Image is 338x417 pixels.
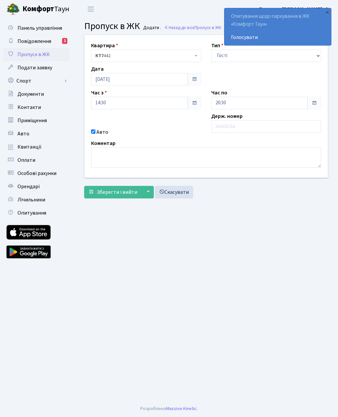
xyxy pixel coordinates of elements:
[3,154,69,167] a: Оплати
[142,25,161,31] small: Додати .
[211,120,321,133] input: AA0001AA
[3,193,69,206] a: Лічильники
[84,186,142,198] button: Зберегти і вийти
[22,4,69,15] span: Таун
[3,180,69,193] a: Орендарі
[164,24,221,31] a: Назад до всіхПропуск в ЖК
[17,64,52,71] span: Подати заявку
[7,3,20,16] img: logo.png
[224,8,331,45] div: Опитування щодо паркування в ЖК «Комфорт Таун»
[3,114,69,127] a: Приміщення
[3,35,69,48] a: Повідомлення1
[17,90,44,98] span: Документи
[91,89,107,97] label: Час з
[95,52,193,59] span: <b>КТ7</b>&nbsp;&nbsp;&nbsp;442
[84,19,140,33] span: Пропуск в ЖК
[91,50,201,62] span: <b>КТ7</b>&nbsp;&nbsp;&nbsp;442
[17,143,42,151] span: Квитанції
[3,101,69,114] a: Контакти
[155,186,193,198] a: Скасувати
[3,127,69,140] a: Авто
[211,89,227,97] label: Час по
[3,167,69,180] a: Особові рахунки
[324,9,330,16] div: ×
[211,112,243,120] label: Держ. номер
[211,42,223,50] label: Тип
[17,24,62,32] span: Панель управління
[3,48,69,61] a: Пропуск в ЖК
[3,21,69,35] a: Панель управління
[17,38,51,45] span: Повідомлення
[17,209,46,217] span: Опитування
[259,5,330,13] a: Блєдних [PERSON_NAME]. О.
[17,104,41,111] span: Контакти
[17,130,29,137] span: Авто
[83,4,99,15] button: Переключити навігацію
[259,6,330,13] b: Блєдних [PERSON_NAME]. О.
[166,405,197,412] a: Massive Kinetic
[17,183,40,190] span: Орендарі
[17,170,56,177] span: Особові рахунки
[194,24,221,31] span: Пропуск в ЖК
[97,189,137,196] span: Зберегти і вийти
[62,38,67,44] div: 1
[91,139,116,147] label: Коментар
[3,206,69,220] a: Опитування
[95,52,104,59] b: КТ7
[22,4,54,14] b: Комфорт
[96,128,108,136] label: Авто
[91,42,118,50] label: Квартира
[17,117,47,124] span: Приміщення
[3,61,69,74] a: Подати заявку
[231,33,324,41] a: Голосувати
[17,51,50,58] span: Пропуск в ЖК
[17,196,45,203] span: Лічильники
[140,405,198,412] div: Розроблено .
[3,87,69,101] a: Документи
[3,140,69,154] a: Квитанції
[17,156,35,164] span: Оплати
[91,65,104,73] label: Дата
[3,74,69,87] a: Спорт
